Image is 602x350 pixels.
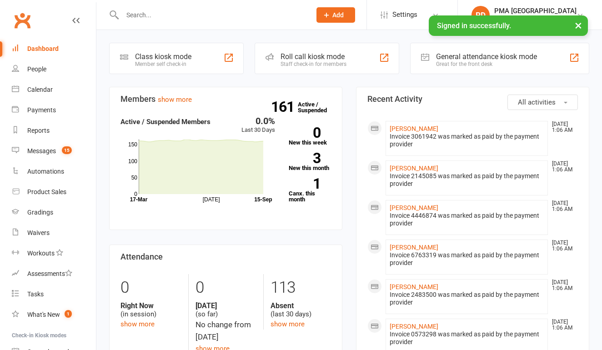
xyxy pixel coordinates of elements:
div: Invoice 2483500 was marked as paid by the payment provider [390,291,544,306]
div: Last 30 Days [241,116,275,135]
div: Assessments [27,270,72,277]
a: Automations [12,161,96,182]
a: What's New1 [12,305,96,325]
div: People [27,65,46,73]
div: Dashboard [27,45,59,52]
a: Gradings [12,202,96,223]
div: Gradings [27,209,53,216]
div: Tasks [27,290,44,298]
a: 0New this week [289,127,331,145]
button: All activities [507,95,578,110]
strong: Active / Suspended Members [120,118,211,126]
div: Messages [27,147,56,155]
a: Dashboard [12,39,96,59]
div: Product Sales [27,188,66,195]
div: Invoice 6763319 was marked as paid by the payment provider [390,251,544,267]
a: [PERSON_NAME] [390,125,438,132]
a: Messages 15 [12,141,96,161]
div: 0 [120,274,181,301]
time: [DATE] 1:06 AM [547,280,577,291]
div: Automations [27,168,64,175]
div: Premier Martial Arts [494,15,577,23]
div: PD [472,6,490,24]
div: Great for the front desk [436,61,537,67]
div: 0.0% [241,116,275,125]
div: Member self check-in [135,61,191,67]
div: PMA [GEOGRAPHIC_DATA] [494,7,577,15]
div: Invoice 3061942 was marked as paid by the payment provider [390,133,544,148]
time: [DATE] 1:06 AM [547,319,577,331]
a: Waivers [12,223,96,243]
strong: 161 [271,100,298,114]
strong: 1 [289,177,321,190]
span: 1 [65,310,72,318]
div: General attendance kiosk mode [436,52,537,61]
span: Signed in successfully. [437,21,511,30]
div: Waivers [27,229,50,236]
a: show more [271,320,305,328]
a: [PERSON_NAME] [390,165,438,172]
time: [DATE] 1:06 AM [547,200,577,212]
div: (last 30 days) [271,301,331,319]
input: Search... [120,9,305,21]
a: Clubworx [11,9,34,32]
div: 113 [271,274,331,301]
div: Invoice 0573298 was marked as paid by the payment provider [390,330,544,346]
div: 0 [196,274,256,301]
span: Add [332,11,344,19]
a: Assessments [12,264,96,284]
strong: 0 [289,126,321,140]
div: Invoice 2145085 was marked as paid by the payment provider [390,172,544,188]
h3: Members [120,95,331,104]
a: show more [120,320,155,328]
strong: [DATE] [196,301,256,310]
span: 15 [62,146,72,154]
button: Add [316,7,355,23]
a: [PERSON_NAME] [390,204,438,211]
div: Reports [27,127,50,134]
a: [PERSON_NAME] [390,323,438,330]
a: People [12,59,96,80]
div: Class kiosk mode [135,52,191,61]
div: (in session) [120,301,181,319]
div: Calendar [27,86,53,93]
a: Calendar [12,80,96,100]
time: [DATE] 1:06 AM [547,121,577,133]
div: What's New [27,311,60,318]
div: Roll call kiosk mode [281,52,346,61]
h3: Recent Activity [367,95,578,104]
a: [PERSON_NAME] [390,283,438,290]
strong: Right Now [120,301,181,310]
a: [PERSON_NAME] [390,244,438,251]
a: 161Active / Suspended [298,95,338,120]
strong: 3 [289,151,321,165]
div: No change from [DATE] [196,319,256,343]
button: × [570,15,587,35]
h3: Attendance [120,252,331,261]
a: Payments [12,100,96,120]
div: Staff check-in for members [281,61,346,67]
a: Product Sales [12,182,96,202]
div: Workouts [27,250,55,257]
span: All activities [518,98,556,106]
time: [DATE] 1:06 AM [547,240,577,252]
time: [DATE] 1:06 AM [547,161,577,173]
span: Settings [392,5,417,25]
div: (so far) [196,301,256,319]
a: 3New this month [289,153,331,171]
div: Invoice 4446874 was marked as paid by the payment provider [390,212,544,227]
div: Payments [27,106,56,114]
strong: Absent [271,301,331,310]
a: show more [158,95,192,104]
a: Tasks [12,284,96,305]
a: Reports [12,120,96,141]
a: Workouts [12,243,96,264]
a: 1Canx. this month [289,178,331,202]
